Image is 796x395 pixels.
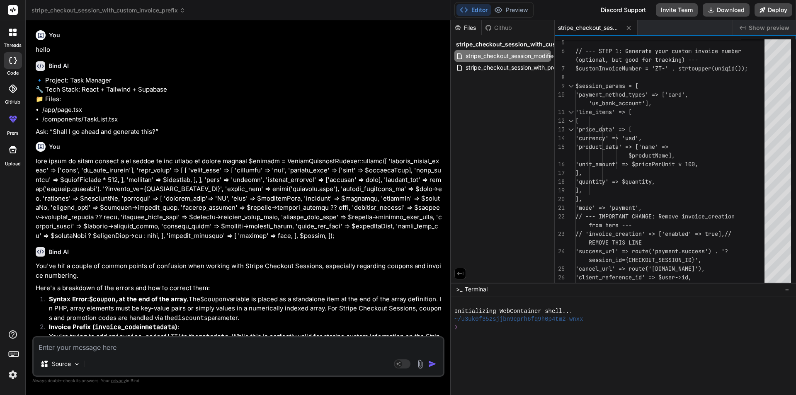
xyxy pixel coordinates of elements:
[575,247,728,255] span: 'success_url' => route('payment.success') . '?
[167,332,182,341] code: 'ZT'
[174,314,208,322] code: discounts
[555,125,565,134] div: 13
[725,230,731,237] span: //
[575,195,582,203] span: ],
[73,361,80,368] img: Pick Models
[454,315,583,323] span: ~/u3uk0f35zsjjbn9cprh6fq9h0p4tm2-wnxx
[565,116,576,125] div: Click to collapse the range.
[456,285,462,293] span: >_
[49,62,69,70] h6: Bind AI
[32,6,185,15] span: stripe_checkout_session_with_custom_invoice_prefix
[451,24,481,32] div: Files
[36,157,443,241] p: lore ipsum do sitam consect a el seddoe te inc utlabo et dolore magnaal $enimadm = VeniamQuisnost...
[575,47,741,55] span: // --- STEP 1: Generate your custom invoice number
[555,143,565,151] div: 15
[36,127,443,137] p: Ask: “Shall I go ahead and generate this?”
[575,178,655,185] span: 'quantity' => $quantity,
[456,40,610,48] span: stripe_checkout_session_with_custom_invoice_prefix
[555,47,565,56] div: 6
[555,73,565,82] div: 8
[95,323,140,331] code: invoice_code
[454,323,459,331] span: ❯
[4,42,22,49] label: threads
[49,143,60,151] h6: You
[596,3,651,17] div: Discord Support
[555,82,565,90] div: 9
[5,99,20,106] label: GitHub
[575,265,705,272] span: 'cancel_url' => route('[DOMAIN_NAME]'),
[49,31,60,39] h6: You
[42,105,443,115] li: /app/page.tsx
[575,213,728,220] span: // --- IMPORTANT CHANGE: Remove invoice_creati
[49,295,189,303] strong: Syntax Error: at the end of the array.
[145,323,175,331] code: metadata
[7,70,19,77] label: code
[565,125,576,134] div: Click to collapse the range.
[49,295,443,323] p: The variable is placed as a standalone item at the end of the array definition. In PHP, array ele...
[575,274,692,281] span: 'client_reference_id' => $user->id,
[783,283,791,296] button: −
[482,24,516,32] div: Github
[575,143,668,150] span: 'product_data' => ['name' =>
[575,169,582,177] span: ],
[555,64,565,73] div: 7
[465,63,576,73] span: stripe_checkout_session_with_prefix.php
[89,295,119,303] code: $coupon,
[565,108,576,116] div: Click to collapse the range.
[589,99,652,107] span: 'us_bank_account'],
[111,378,126,383] span: privacy
[5,160,21,167] label: Upload
[36,76,443,104] p: 🔹 Project: Task Manager 🔧 Tech Stack: React + Tailwind + Supabase 📁 Files:
[575,91,688,98] span: 'payment_method_types' => ['card',
[565,82,576,90] div: Click to collapse the range.
[555,282,565,291] div: 27
[428,360,437,368] img: icon
[555,90,565,99] div: 10
[575,187,582,194] span: ],
[589,239,642,246] span: REMOVE THIS LINE
[199,332,228,341] code: metadata
[575,65,741,72] span: $customInvoiceNumber = 'ZT-' . strtoupper(uniqid()
[575,134,642,142] span: 'currency' => 'usd',
[555,169,565,177] div: 17
[575,126,632,133] span: 'price_data' => [
[555,273,565,282] div: 26
[42,115,443,124] li: /components/TaskList.tsx
[200,295,226,303] code: $coupon
[555,177,565,186] div: 18
[575,160,688,168] span: 'unit_amount' => $pricePerUnit * 1
[6,368,20,382] img: settings
[555,204,565,212] div: 21
[454,308,573,315] span: Initializing WebContainer shell...
[589,221,632,229] span: from here ---
[36,284,443,293] p: Here's a breakdown of the errors and how to correct them:
[49,322,443,360] p: : You're trying to add an of to the . While this is perfectly valid for storing custom informatio...
[575,117,579,124] span: [
[728,213,735,220] span: on
[785,285,789,293] span: −
[656,3,698,17] button: Invite Team
[555,247,565,256] div: 24
[456,4,491,16] button: Editor
[465,285,488,293] span: Terminal
[629,152,675,159] span: $productName],
[32,377,444,385] p: Always double-check its answers. Your in Bind
[575,108,632,116] span: 'line_items' => [
[555,195,565,204] div: 20
[7,130,18,137] label: prem
[491,4,531,16] button: Preview
[555,134,565,143] div: 14
[555,116,565,125] div: 12
[575,230,725,237] span: // 'invoice_creation' => ['enabled' => true],
[558,24,620,32] span: stripe_checkout_session_modified.php
[703,3,750,17] button: Download
[755,3,792,17] button: Deploy
[555,108,565,116] div: 11
[589,256,701,264] span: session_id={CHECKOUT_SESSION_ID}',
[555,38,565,47] div: 5
[49,248,69,256] h6: Bind AI
[36,45,443,55] p: hello
[555,264,565,273] div: 25
[52,360,71,368] p: Source
[465,51,570,61] span: stripe_checkout_session_modified.php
